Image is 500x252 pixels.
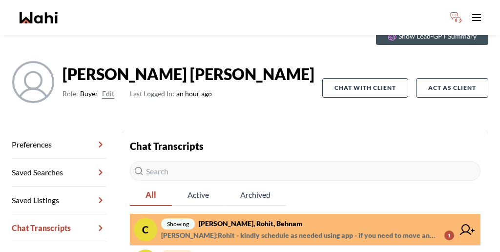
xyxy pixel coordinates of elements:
[322,78,408,98] button: Chat with client
[130,89,174,98] span: Last Logged In:
[12,131,106,159] a: Preferences
[416,78,488,98] button: Act as Client
[172,185,225,206] button: Active
[62,88,78,100] span: Role:
[130,140,204,152] strong: Chat Transcripts
[130,185,172,206] button: All
[225,185,286,205] span: Archived
[130,161,480,181] input: Search
[225,185,286,206] button: Archived
[199,219,302,228] strong: [PERSON_NAME], Rohit, Behnam
[130,214,480,246] a: Cshowing[PERSON_NAME], Rohit, Behnam[PERSON_NAME]:Rohit - kindly schedule as needed using app - i...
[161,230,437,241] span: [PERSON_NAME] : Rohit - kindly schedule as needed using app - if you need to move anything else a...
[161,218,195,230] span: showing
[130,88,212,100] span: an hour ago
[130,185,172,205] span: All
[80,88,98,100] span: Buyer
[398,31,477,41] p: Show Lead-GPT Summary
[134,218,157,241] div: C
[467,8,486,27] button: Toggle open navigation menu
[444,231,454,240] div: 1
[376,27,488,45] button: Show Lead-GPT Summary
[12,214,106,242] a: Chat Transcripts
[62,64,314,84] strong: [PERSON_NAME] [PERSON_NAME]
[102,88,114,100] button: Edit
[12,187,106,214] a: Saved Listings
[12,159,106,187] a: Saved Searches
[20,12,58,23] a: Wahi homepage
[172,185,225,205] span: Active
